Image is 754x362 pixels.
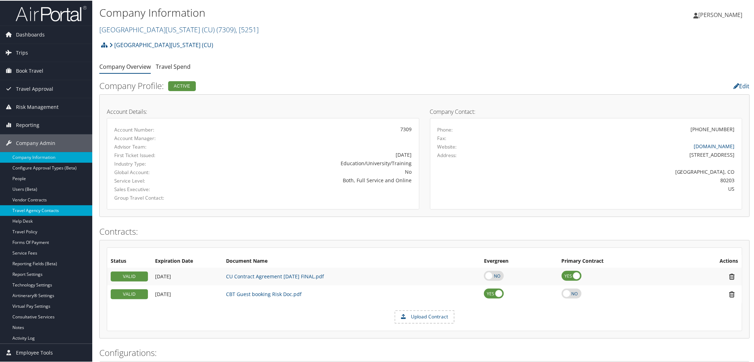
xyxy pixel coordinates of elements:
img: airportal-logo.png [16,5,87,21]
h2: Configurations: [99,346,750,358]
h4: Company Contact: [430,108,743,114]
span: [PERSON_NAME] [699,10,743,18]
a: [GEOGRAPHIC_DATA][US_STATE] (CU) [109,37,213,51]
div: Education/University/Training [217,159,412,166]
h2: Contracts: [99,225,750,237]
span: , [ 5251 ] [236,24,259,34]
a: Company Overview [99,62,151,70]
span: Reporting [16,116,39,133]
a: [GEOGRAPHIC_DATA][US_STATE] (CU) [99,24,259,34]
label: Account Manager: [114,134,206,141]
a: CBT Guest booking Risk Doc.pdf [226,290,302,297]
label: Group Travel Contact: [114,194,206,201]
th: Document Name [222,254,480,267]
label: Website: [437,143,457,150]
label: Upload Contract [395,310,454,322]
div: [DATE] [217,150,412,158]
a: [DOMAIN_NAME] [694,142,735,149]
label: Sales Executive: [114,185,206,192]
h4: Account Details: [107,108,419,114]
th: Actions [679,254,742,267]
th: Expiration Date [152,254,222,267]
div: Add/Edit Date [155,290,219,297]
span: Book Travel [16,61,43,79]
label: Fax: [437,134,447,141]
div: No [217,167,412,175]
label: First Ticket Issued: [114,151,206,158]
div: VALID [111,271,148,281]
span: Dashboards [16,25,45,43]
label: Phone: [437,126,453,133]
span: [DATE] [155,290,171,297]
div: 7309 [217,125,412,132]
div: US [514,184,735,192]
div: Add/Edit Date [155,273,219,279]
div: VALID [111,289,148,299]
div: [STREET_ADDRESS] [514,150,735,158]
th: Primary Contract [558,254,679,267]
label: Advisor Team: [114,143,206,150]
th: Evergreen [480,254,558,267]
div: 80203 [514,176,735,183]
i: Remove Contract [726,290,738,297]
label: Service Level: [114,177,206,184]
a: [PERSON_NAME] [694,4,750,25]
span: Company Admin [16,134,55,151]
div: Both, Full Service and Online [217,176,412,183]
a: Edit [734,82,750,89]
label: Address: [437,151,457,158]
span: Employee Tools [16,343,53,361]
span: Travel Approval [16,79,53,97]
i: Remove Contract [726,272,738,280]
div: [PHONE_NUMBER] [691,125,735,132]
h2: Company Profile: [99,79,529,91]
div: Active [168,80,196,90]
span: ( 7309 ) [216,24,236,34]
label: Industry Type: [114,160,206,167]
span: Risk Management [16,98,59,115]
label: Global Account: [114,168,206,175]
h1: Company Information [99,5,533,20]
span: Trips [16,43,28,61]
span: [DATE] [155,272,171,279]
div: [GEOGRAPHIC_DATA], CO [514,167,735,175]
label: Account Number: [114,126,206,133]
a: Travel Spend [156,62,191,70]
a: CU Contract Agreement [DATE] FINAL.pdf [226,272,324,279]
th: Status [107,254,152,267]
